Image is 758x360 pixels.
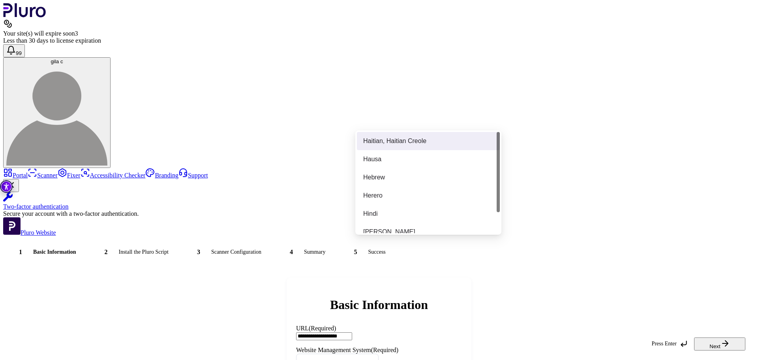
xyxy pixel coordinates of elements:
[33,248,76,256] div: Basic Information
[75,30,78,37] span: 3
[6,64,107,166] img: gila c
[357,150,500,168] div: Hausa
[3,229,56,236] a: Open Pluro Website
[363,228,493,236] div: [PERSON_NAME]
[211,248,261,256] div: Scanner Configuration
[363,209,493,218] div: Hindi
[51,58,63,64] span: gila c
[13,244,28,260] div: 1
[3,44,25,57] button: Open notifications, you have 128 new notifications
[3,203,755,210] div: Two-factor authentication
[81,172,146,179] a: Accessibility Checker
[652,340,688,348] div: Press Enter
[191,244,206,260] div: 3
[16,50,22,56] span: 99
[98,244,114,260] div: 2
[3,12,46,19] a: Logo
[309,325,336,332] span: (Required)
[357,132,500,150] div: Haitian, Haitian Creole
[694,337,745,351] button: Next
[28,172,58,179] a: Scanner
[296,298,462,312] h2: Basic Information
[145,172,178,179] a: Branding
[3,168,755,236] aside: Sidebar menu
[3,179,19,192] button: Close Two-factor authentication notification
[119,248,169,256] div: Install the Pluro Script
[296,325,336,332] label: URL
[3,37,755,44] div: Less than 30 days to license expiration
[363,173,493,182] div: Hebrew
[363,155,493,164] div: Hausa
[357,168,500,187] div: Hebrew
[304,248,325,256] div: Summary
[363,137,493,145] div: Haitian, Haitian Creole
[368,248,385,256] div: Success
[178,172,208,179] a: Support
[3,57,111,168] button: gila cgila c
[3,172,28,179] a: Portal
[363,191,493,200] div: Herero
[3,30,755,37] div: Your site(s) will expire soon
[357,205,500,223] div: Hindi
[357,187,500,205] div: Herero
[283,244,299,260] div: 4
[357,223,500,241] div: Hiri Motu
[3,210,755,217] div: Secure your account with a two-factor authentication.
[347,244,363,260] div: 5
[3,192,755,210] a: Two-factor authentication
[58,172,81,179] a: Fixer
